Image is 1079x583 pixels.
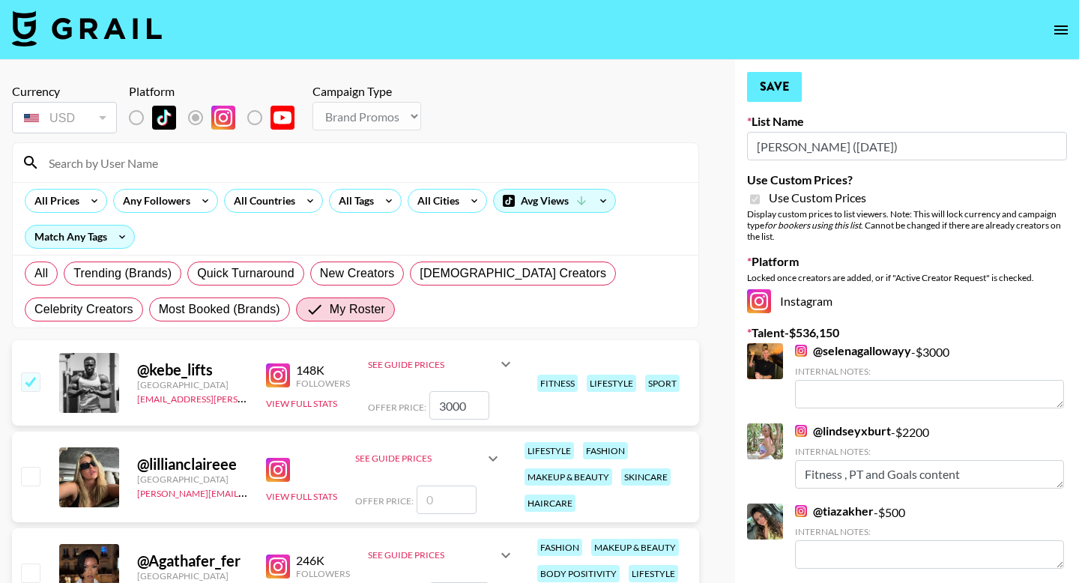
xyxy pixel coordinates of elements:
[525,495,575,512] div: haircare
[225,190,298,212] div: All Countries
[270,106,294,130] img: YouTube
[795,345,807,357] img: Instagram
[525,442,574,459] div: lifestyle
[795,343,911,358] a: @selenagallowayy
[34,265,48,283] span: All
[795,343,1064,408] div: - $ 3000
[12,84,117,99] div: Currency
[795,425,807,437] img: Instagram
[355,441,502,477] div: See Guide Prices
[747,254,1067,269] label: Platform
[747,325,1067,340] label: Talent - $ 536,150
[795,446,1064,457] div: Internal Notes:
[137,552,248,570] div: @ Agathafer_fer
[114,190,193,212] div: Any Followers
[137,390,359,405] a: [EMAIL_ADDRESS][PERSON_NAME][DOMAIN_NAME]
[537,539,582,556] div: fashion
[330,300,385,318] span: My Roster
[368,402,426,413] span: Offer Price:
[296,363,350,378] div: 148K
[420,265,606,283] span: [DEMOGRAPHIC_DATA] Creators
[25,190,82,212] div: All Prices
[73,265,172,283] span: Trending (Brands)
[355,453,484,464] div: See Guide Prices
[211,106,235,130] img: Instagram
[795,504,1064,569] div: - $ 500
[795,366,1064,377] div: Internal Notes:
[266,555,290,579] img: Instagram
[266,458,290,482] img: Instagram
[40,151,689,175] input: Search by User Name
[747,208,1067,242] div: Display custom prices to list viewers. Note: This will lock currency and campaign type . Cannot b...
[408,190,462,212] div: All Cities
[137,455,248,474] div: @ lillianclaireee
[764,220,861,231] em: for bookers using this list
[494,190,615,212] div: Avg Views
[12,99,117,136] div: Currency is locked to USD
[629,565,678,582] div: lifestyle
[266,491,337,502] button: View Full Stats
[34,300,133,318] span: Celebrity Creators
[320,265,395,283] span: New Creators
[137,379,248,390] div: [GEOGRAPHIC_DATA]
[197,265,294,283] span: Quick Turnaround
[417,486,477,514] input: 0
[537,565,620,582] div: body positivity
[621,468,671,486] div: skincare
[137,485,359,499] a: [PERSON_NAME][EMAIL_ADDRESS][DOMAIN_NAME]
[747,72,802,102] button: Save
[129,84,306,99] div: Platform
[795,504,874,519] a: @tiazakher
[645,375,680,392] div: sport
[769,190,866,205] span: Use Custom Prices
[296,568,350,579] div: Followers
[591,539,679,556] div: makeup & beauty
[747,289,771,313] img: Instagram
[137,474,248,485] div: [GEOGRAPHIC_DATA]
[152,106,176,130] img: TikTok
[747,272,1067,283] div: Locked once creators are added, or if "Active Creator Request" is checked.
[312,84,421,99] div: Campaign Type
[368,346,515,382] div: See Guide Prices
[12,10,162,46] img: Grail Talent
[137,570,248,582] div: [GEOGRAPHIC_DATA]
[355,495,414,507] span: Offer Price:
[747,114,1067,129] label: List Name
[429,391,489,420] input: 3,000
[25,226,134,248] div: Match Any Tags
[795,423,1064,489] div: - $ 2200
[266,363,290,387] img: Instagram
[368,359,497,370] div: See Guide Prices
[795,505,807,517] img: Instagram
[583,442,628,459] div: fashion
[296,378,350,389] div: Followers
[296,553,350,568] div: 246K
[795,526,1064,537] div: Internal Notes:
[129,102,306,133] div: List locked to Instagram.
[587,375,636,392] div: lifestyle
[795,423,891,438] a: @lindseyxburt
[137,360,248,379] div: @ kebe_lifts
[747,172,1067,187] label: Use Custom Prices?
[15,105,114,131] div: USD
[159,300,280,318] span: Most Booked (Brands)
[368,549,497,561] div: See Guide Prices
[266,398,337,409] button: View Full Stats
[747,289,1067,313] div: Instagram
[795,460,1064,489] textarea: Fitness , PT and Goals content
[525,468,612,486] div: makeup & beauty
[1046,15,1076,45] button: open drawer
[330,190,377,212] div: All Tags
[368,537,515,573] div: See Guide Prices
[537,375,578,392] div: fitness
